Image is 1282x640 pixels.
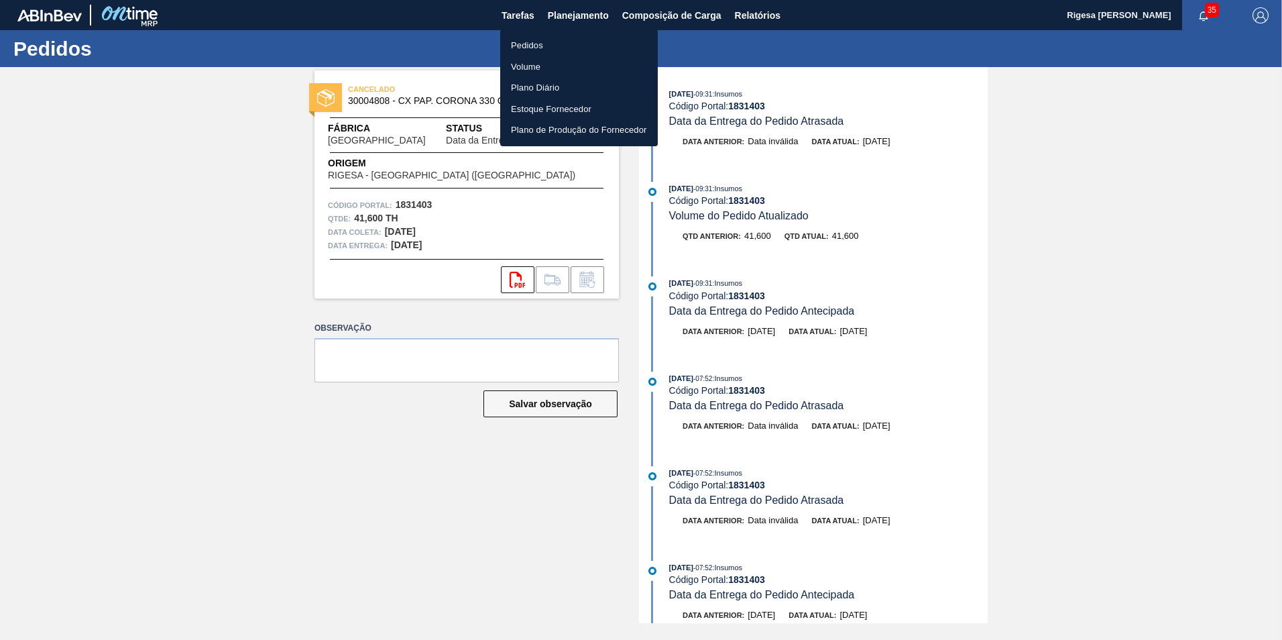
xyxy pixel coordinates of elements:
a: Plano de Produção do Fornecedor [500,119,658,141]
a: Volume [500,56,658,78]
a: Pedidos [500,35,658,56]
a: Plano Diário [500,77,658,99]
a: Estoque Fornecedor [500,99,658,120]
